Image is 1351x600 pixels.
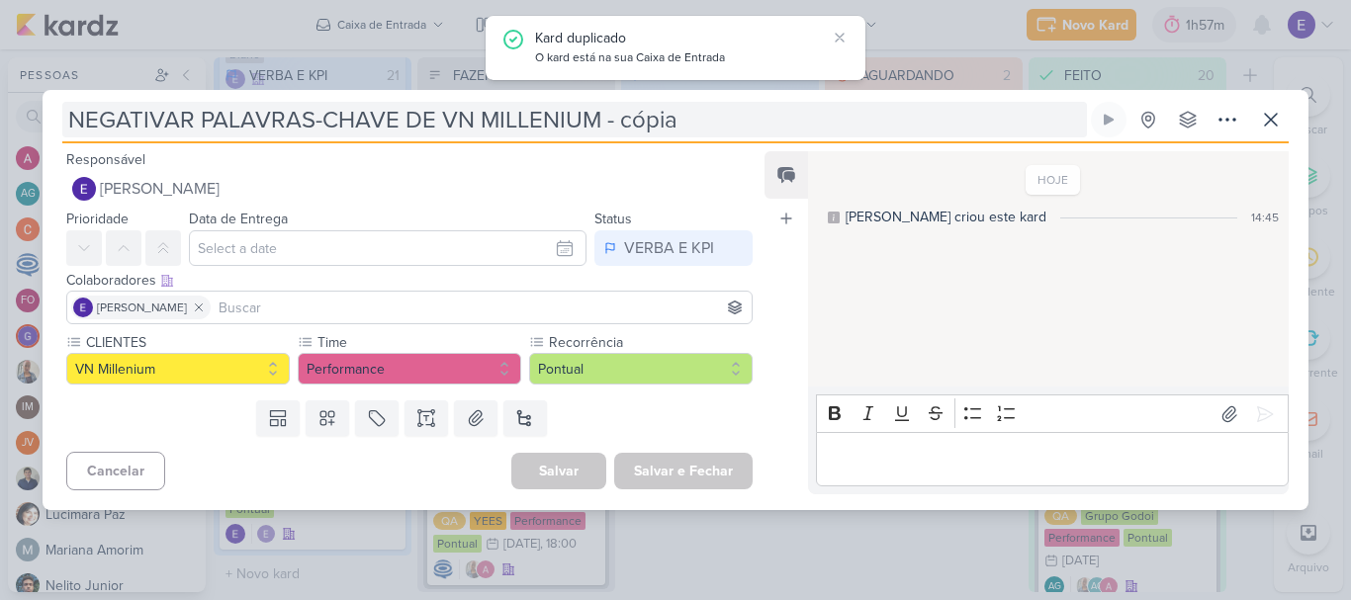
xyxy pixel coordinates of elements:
button: VN Millenium [66,353,290,385]
input: Select a date [189,230,586,266]
span: [PERSON_NAME] [97,299,187,316]
label: Recorrência [547,332,753,353]
button: Cancelar [66,452,165,490]
button: [PERSON_NAME] [66,171,753,207]
div: VERBA E KPI [624,236,714,260]
div: O kard está na sua Caixa de Entrada [535,48,826,68]
label: Status [594,211,632,227]
label: Data de Entrega [189,211,288,227]
label: Time [315,332,521,353]
button: VERBA E KPI [594,230,753,266]
div: Colaboradores [66,270,753,291]
button: Pontual [529,353,753,385]
div: Kard duplicado [535,28,826,48]
img: Eduardo Quaresma [72,177,96,201]
div: 14:45 [1251,209,1279,226]
label: Responsável [66,151,145,168]
img: Eduardo Quaresma [73,298,93,317]
div: Editor editing area: main [816,432,1289,486]
input: Kard Sem Título [62,102,1087,137]
button: Performance [298,353,521,385]
div: Editor toolbar [816,394,1289,433]
input: Buscar [215,296,748,319]
label: Prioridade [66,211,129,227]
div: [PERSON_NAME] criou este kard [846,207,1046,227]
div: Ligar relógio [1101,112,1117,128]
span: [PERSON_NAME] [100,177,220,201]
label: CLIENTES [84,332,290,353]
